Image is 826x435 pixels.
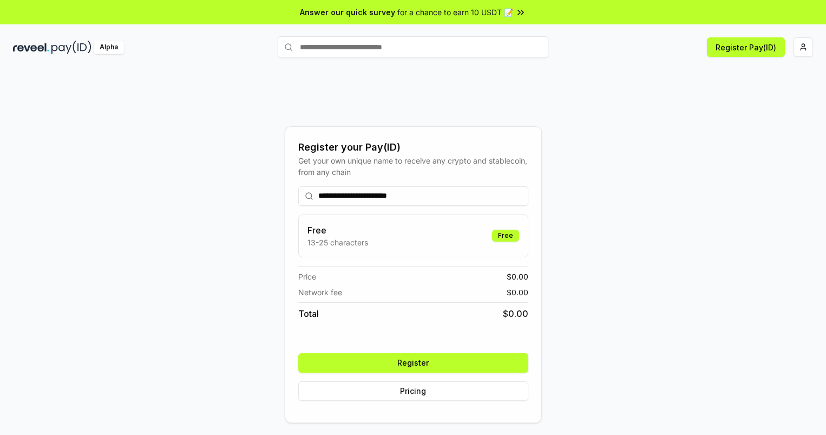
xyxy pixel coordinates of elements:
[492,230,519,242] div: Free
[507,287,528,298] span: $ 0.00
[298,287,342,298] span: Network fee
[298,307,319,320] span: Total
[507,271,528,282] span: $ 0.00
[298,140,528,155] div: Register your Pay(ID)
[51,41,91,54] img: pay_id
[707,37,785,57] button: Register Pay(ID)
[94,41,124,54] div: Alpha
[503,307,528,320] span: $ 0.00
[298,381,528,401] button: Pricing
[298,353,528,373] button: Register
[397,7,513,18] span: for a chance to earn 10 USDT 📝
[13,41,49,54] img: reveel_dark
[307,237,368,248] p: 13-25 characters
[298,271,316,282] span: Price
[300,7,395,18] span: Answer our quick survey
[298,155,528,178] div: Get your own unique name to receive any crypto and stablecoin, from any chain
[307,224,368,237] h3: Free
